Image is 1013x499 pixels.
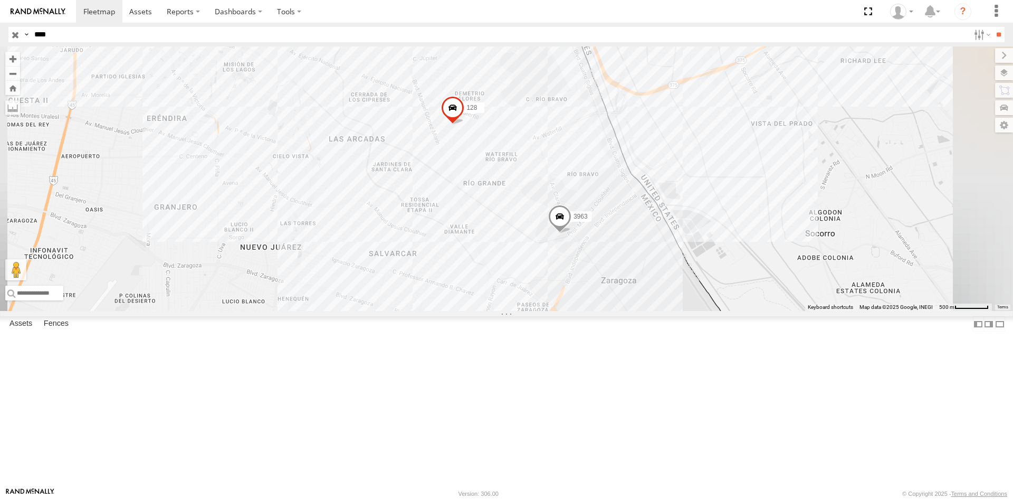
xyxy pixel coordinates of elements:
[11,8,65,15] img: rand-logo.svg
[997,305,1008,309] a: Terms
[5,66,20,81] button: Zoom out
[6,488,54,499] a: Visit our Website
[902,491,1007,497] div: © Copyright 2025 -
[5,259,26,280] button: Drag Pegman onto the map to open Street View
[39,317,74,332] label: Fences
[22,27,31,42] label: Search Query
[951,491,1007,497] a: Terms and Conditions
[954,3,971,20] i: ?
[886,4,917,20] div: fernando ponce
[466,104,477,111] span: 128
[859,304,933,310] span: Map data ©2025 Google, INEGI
[808,304,853,311] button: Keyboard shortcuts
[995,316,1005,332] label: Hide Summary Table
[936,304,992,311] button: Map Scale: 500 m per 61 pixels
[973,316,983,332] label: Dock Summary Table to the Left
[5,100,20,115] label: Measure
[458,491,499,497] div: Version: 306.00
[5,52,20,66] button: Zoom in
[970,27,992,42] label: Search Filter Options
[939,304,954,310] span: 500 m
[574,212,588,220] span: 3963
[4,317,37,332] label: Assets
[995,118,1013,133] label: Map Settings
[5,81,20,95] button: Zoom Home
[983,316,994,332] label: Dock Summary Table to the Right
